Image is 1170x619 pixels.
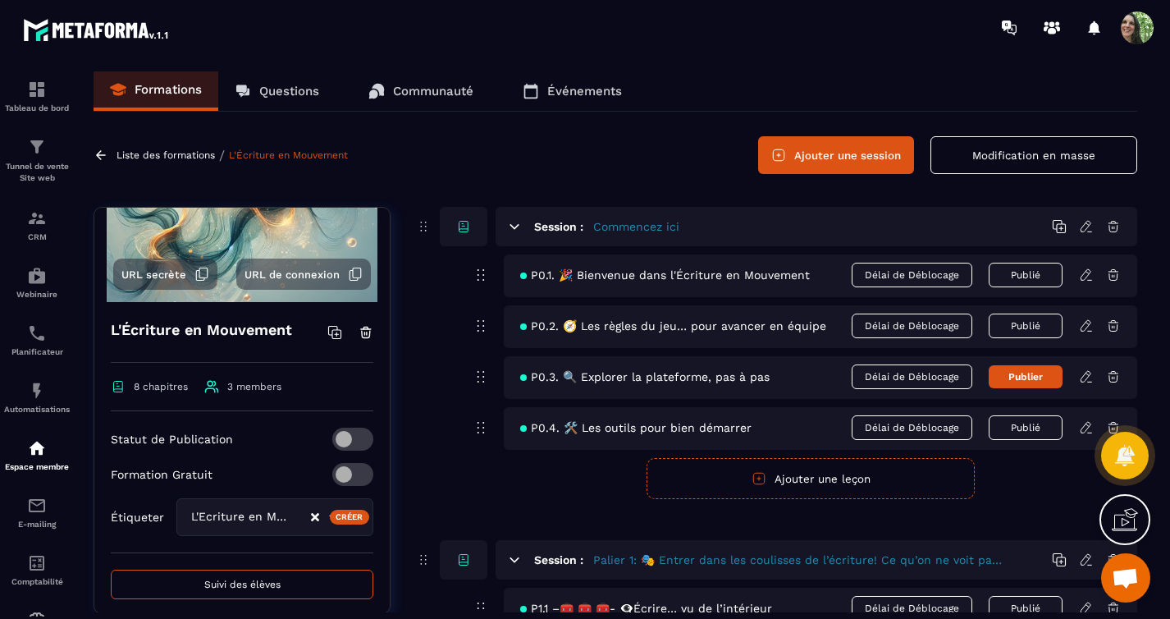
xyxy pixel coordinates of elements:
[4,103,70,112] p: Tableau de bord
[4,541,70,598] a: accountantaccountantComptabilité
[852,263,972,287] span: Délai de Déblocage
[989,263,1063,287] button: Publié
[111,570,373,599] button: Suivi des élèves
[4,67,70,125] a: formationformationTableau de bord
[27,266,47,286] img: automations
[311,511,319,524] button: Clear Selected
[520,319,826,332] span: P0.2. 🧭 Les règles du jeu… pour avancer en équipe
[4,520,70,529] p: E-mailing
[852,314,972,338] span: Délai de Déblocage
[4,161,70,184] p: Tunnel de vente Site web
[758,136,914,174] button: Ajouter une session
[117,149,215,161] a: Liste des formations
[330,510,370,525] div: Créer
[4,311,70,369] a: schedulerschedulerPlanificateur
[218,71,336,111] a: Questions
[134,381,188,392] span: 8 chapitres
[176,498,373,536] div: Search for option
[236,259,371,290] button: URL de connexion
[4,405,70,414] p: Automatisations
[534,220,583,233] h6: Session :
[520,421,752,434] span: P0.4. 🛠️ Les outils pour bien démarrer
[135,82,202,97] p: Formations
[293,508,309,526] input: Search for option
[4,484,70,541] a: emailemailE-mailing
[94,71,218,111] a: Formations
[27,381,47,401] img: automations
[534,553,583,566] h6: Session :
[4,232,70,241] p: CRM
[4,125,70,196] a: formationformationTunnel de vente Site web
[4,369,70,426] a: automationsautomationsAutomatisations
[989,314,1063,338] button: Publié
[229,149,348,161] a: L'Écriture en Mouvement
[121,268,186,281] span: URL secrète
[4,426,70,484] a: automationsautomationsEspace membre
[852,415,972,440] span: Délai de Déblocage
[852,365,972,389] span: Délai de Déblocage
[245,268,340,281] span: URL de connexion
[27,438,47,458] img: automations
[259,84,319,99] p: Questions
[520,602,772,615] span: P1.1 –🧰 🧰 🧰- 👁️‍🗨️Écrire… vu de l’intérieur
[27,496,47,516] img: email
[4,347,70,356] p: Planificateur
[393,84,473,99] p: Communauté
[23,15,171,44] img: logo
[647,458,975,499] button: Ajouter une leçon
[27,137,47,157] img: formation
[227,381,281,392] span: 3 members
[204,579,281,590] span: Suivi des élèves
[4,462,70,471] p: Espace membre
[4,290,70,299] p: Webinaire
[111,319,292,342] h4: L'Écriture en Mouvement
[4,196,70,254] a: formationformationCRM
[520,370,770,383] span: P0.3. 🔍 Explorer la plateforme, pas à pas
[113,259,217,290] button: URL secrète
[27,553,47,573] img: accountant
[219,148,225,163] span: /
[187,508,293,526] span: L'Ecriture en Mouvement
[352,71,490,111] a: Communauté
[930,136,1137,174] button: Modification en masse
[506,71,638,111] a: Événements
[27,323,47,343] img: scheduler
[547,84,622,99] p: Événements
[1101,553,1150,603] div: Ouvrir le chat
[520,268,810,282] span: P0.1. 🎉 Bienvenue dans l'Écriture en Mouvement
[27,80,47,99] img: formation
[111,511,164,524] p: Étiqueter
[111,433,233,446] p: Statut de Publication
[27,209,47,228] img: formation
[4,254,70,311] a: automationsautomationsWebinaire
[4,577,70,586] p: Comptabilité
[989,415,1063,440] button: Publié
[111,468,213,481] p: Formation Gratuit
[593,552,1003,568] h5: Palier 1: 🎭 Entrer dans les coulisses de l’écriture! Ce qu’on ne voit pas… mais qui change tout
[593,218,679,235] h5: Commencez ici
[989,365,1063,388] button: Publier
